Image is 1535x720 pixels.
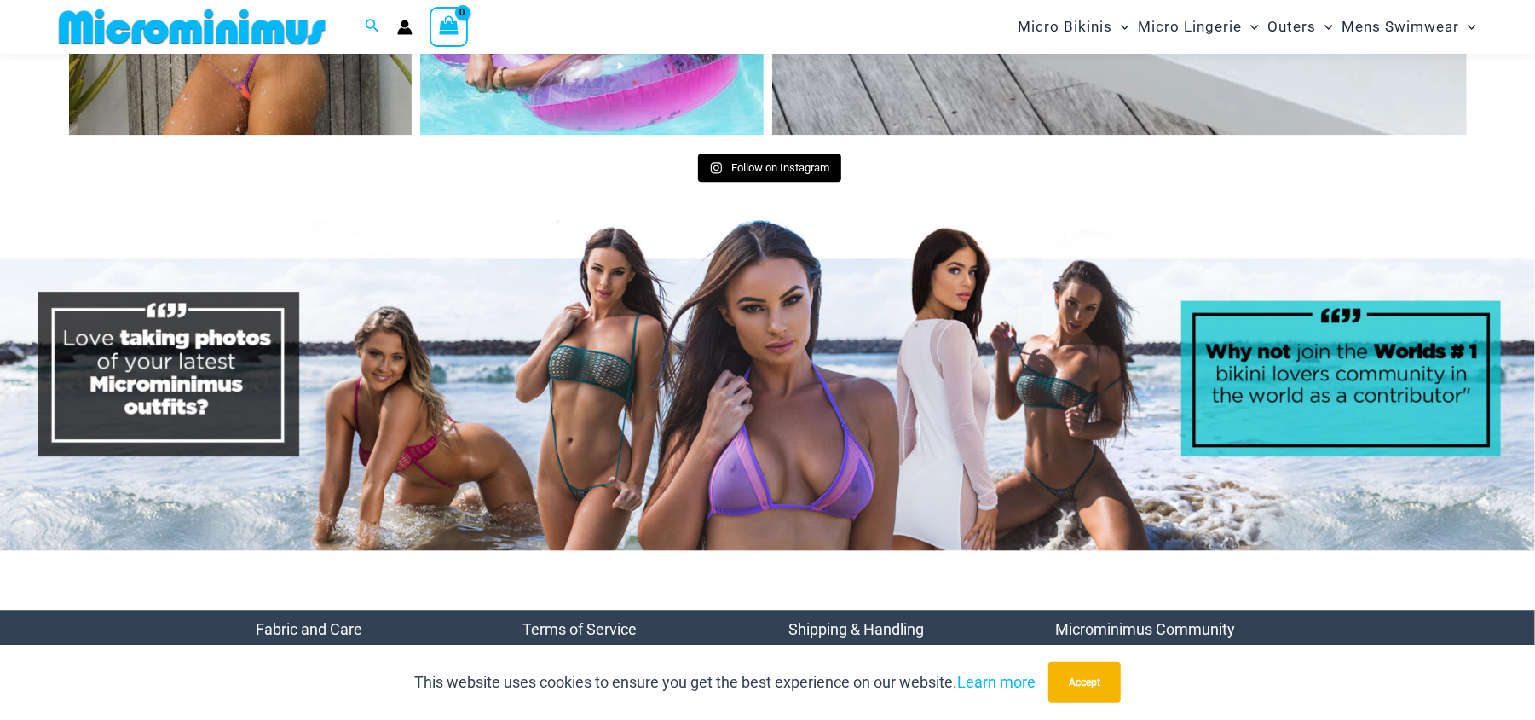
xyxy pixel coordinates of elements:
span: Menu Toggle [1112,5,1129,49]
a: Instagram Follow on Instagram [698,154,841,183]
span: Menu Toggle [1316,5,1333,49]
span: Outers [1267,5,1316,49]
a: Micro LingerieMenu ToggleMenu Toggle [1134,5,1263,49]
p: This website uses cookies to ensure you get the best experience on our website. [414,670,1036,695]
a: Terms of Service [522,620,637,638]
button: Accept [1048,662,1121,703]
a: Account icon link [397,20,413,35]
a: View Shopping Cart, empty [430,7,469,46]
span: Menu Toggle [1242,5,1259,49]
a: Learn more [957,673,1036,691]
a: Fabric and Care [257,620,363,638]
a: Shipping & Handling [789,620,925,638]
span: Micro Bikinis [1018,5,1112,49]
img: MM SHOP LOGO FLAT [52,8,332,46]
span: Mens Swimwear [1342,5,1459,49]
span: Menu Toggle [1459,5,1476,49]
a: OutersMenu ToggleMenu Toggle [1263,5,1337,49]
nav: Site Navigation [1011,3,1484,51]
a: Microminimus Community [1055,620,1235,638]
a: Search icon link [365,16,380,38]
a: Micro BikinisMenu ToggleMenu Toggle [1013,5,1134,49]
span: Micro Lingerie [1138,5,1242,49]
span: Follow on Instagram [731,161,829,174]
a: Mens SwimwearMenu ToggleMenu Toggle [1337,5,1480,49]
svg: Instagram [710,161,723,174]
